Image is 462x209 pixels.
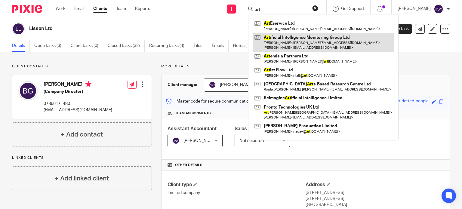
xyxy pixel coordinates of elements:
p: More details [161,64,450,69]
img: svg%3E [12,23,25,35]
a: Closed tasks (32) [108,40,145,52]
button: Clear [312,5,318,11]
img: svg%3E [434,4,443,14]
a: Email [74,6,84,12]
p: [GEOGRAPHIC_DATA] [306,202,444,208]
p: 07866171480 [44,101,112,107]
span: [PERSON_NAME] [220,83,253,87]
span: Other details [175,163,202,168]
a: Details [12,40,30,52]
p: [STREET_ADDRESS] [306,196,444,202]
p: Linked clients [12,155,152,160]
a: Clients [93,6,107,12]
h4: Address [306,182,444,188]
span: [PERSON_NAME] [183,139,217,143]
a: Team [116,6,126,12]
a: Reports [135,6,150,12]
p: Client contacts [12,64,152,69]
a: Work [56,6,65,12]
h4: Client type [168,182,306,188]
a: Recurring tasks (4) [149,40,189,52]
p: [STREET_ADDRESS] [306,190,444,196]
a: Files [194,40,207,52]
input: Search [254,7,308,13]
p: [EMAIL_ADDRESS][DOMAIN_NAME] [44,107,112,113]
img: svg%3E [209,81,216,88]
a: Notes (1) [233,40,255,52]
span: Team assignments [175,111,211,116]
a: Client tasks (0) [71,40,103,52]
span: Get Support [341,7,364,11]
h2: Lissen Ltd [29,26,300,32]
i: Primary [85,81,91,87]
h4: [PERSON_NAME] [44,81,112,89]
img: svg%3E [18,81,38,100]
h5: (Company Director) [44,89,112,95]
p: [PERSON_NAME] [398,6,431,12]
span: Assistant Accountant [168,126,217,131]
span: Not selected [239,139,264,143]
a: Emails [212,40,229,52]
a: Open tasks (3) [34,40,66,52]
img: Pixie [12,5,42,13]
span: Sales Person [235,126,264,131]
p: Master code for secure communications and files [166,98,270,104]
h3: Client manager [168,82,198,88]
img: svg%3E [172,137,180,144]
h4: + Add linked client [55,174,109,183]
p: Limited company [168,190,306,196]
h4: + Add contact [61,130,103,139]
